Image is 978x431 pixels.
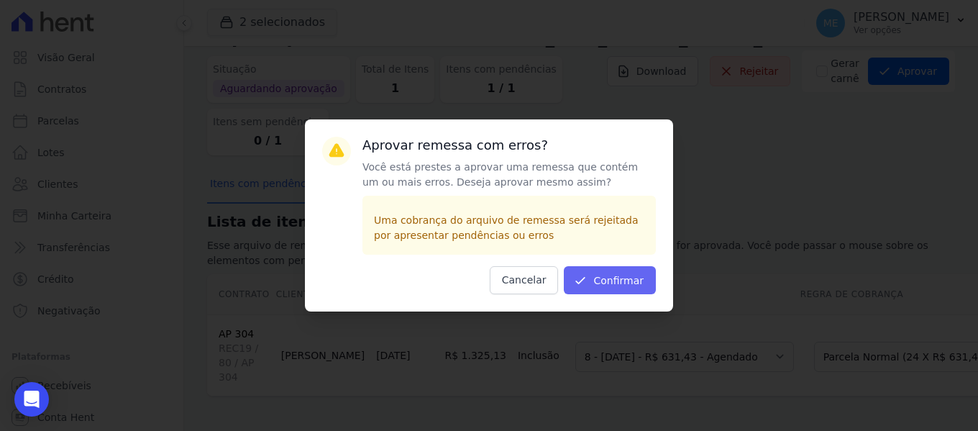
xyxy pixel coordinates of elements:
p: Você está prestes a aprovar uma remessa que contém um ou mais erros. Deseja aprovar mesmo assim? [362,160,656,190]
h3: Aprovar remessa com erros? [362,137,656,154]
button: Confirmar [564,266,656,294]
p: Uma cobrança do arquivo de remessa será rejeitada por apresentar pendências ou erros [374,213,644,243]
div: Open Intercom Messenger [14,382,49,417]
button: Cancelar [490,266,559,294]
